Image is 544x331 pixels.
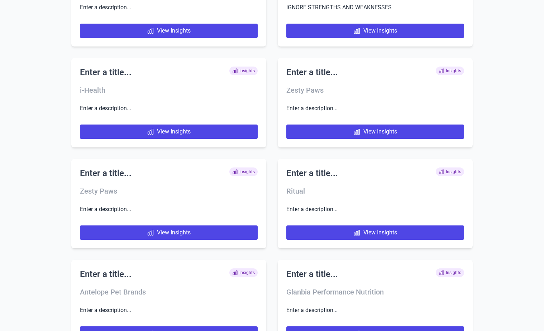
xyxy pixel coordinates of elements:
a: View Insights [286,125,464,139]
h3: Antelope Pet Brands [80,287,258,297]
h3: Glanbia Performance Nutrition [286,287,464,297]
a: View Insights [286,24,464,38]
span: Insights [436,67,464,75]
h2: Enter a title... [286,67,338,78]
span: Insights [229,268,258,277]
h2: Enter a title... [286,167,338,179]
h2: Enter a title... [80,167,132,179]
p: Enter a description... [80,3,258,12]
p: Enter a description... [80,205,258,214]
span: Insights [229,167,258,176]
p: Enter a description... [286,306,464,315]
p: Enter a description... [80,104,258,113]
p: IGNORE STRENGTHS AND WEAKNESSES [286,3,464,12]
h3: Zesty Paws [80,186,258,196]
p: Enter a description... [80,306,258,315]
h2: Enter a title... [80,67,132,78]
span: Insights [436,167,464,176]
p: Enter a description... [286,205,464,214]
a: View Insights [80,24,258,38]
h3: i-Health [80,85,258,95]
a: View Insights [80,225,258,240]
span: Insights [229,67,258,75]
a: View Insights [286,225,464,240]
h2: Enter a title... [80,268,132,280]
p: Enter a description... [286,104,464,113]
a: View Insights [80,125,258,139]
h3: Ritual [286,186,464,196]
h2: Enter a title... [286,268,338,280]
h3: Zesty Paws [286,85,464,95]
span: Insights [436,268,464,277]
